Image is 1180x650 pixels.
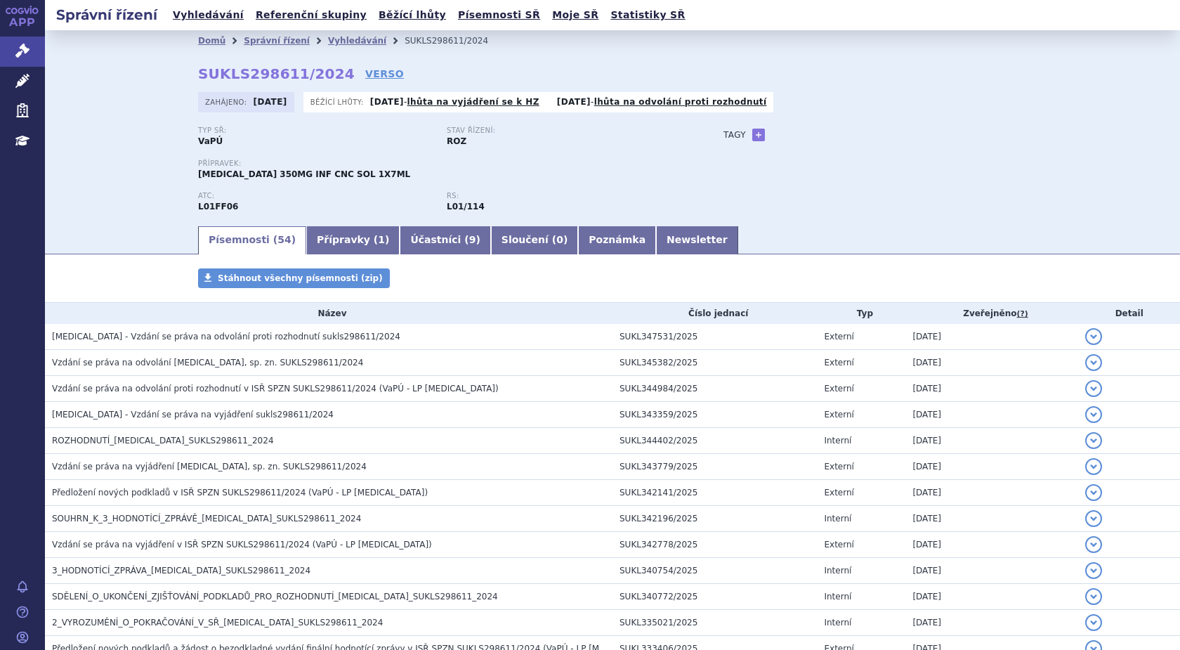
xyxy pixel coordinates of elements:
button: detail [1085,484,1102,501]
p: RS: [447,192,681,200]
span: Interní [824,514,851,524]
a: Statistiky SŘ [606,6,689,25]
td: [DATE] [905,532,1078,558]
a: Moje SŘ [548,6,603,25]
td: [DATE] [905,610,1078,636]
span: Externí [824,358,853,368]
td: SUKL340754/2025 [612,558,817,584]
span: Externí [824,384,853,394]
td: SUKL342778/2025 [612,532,817,558]
span: Vzdání se práva na vyjádření v ISŘ SPZN SUKLS298611/2024 (VaPÚ - LP LIBTAYO) [52,540,432,550]
td: SUKL343779/2025 [612,454,817,480]
span: SDĚLENÍ_O_UKONČENÍ_ZJIŠŤOVÁNÍ_PODKLADŮ_PRO_ROZHODNUTÍ_LIBTAYO_SUKLS298611_2024 [52,592,498,602]
a: VERSO [365,67,404,81]
span: Zahájeno: [205,96,249,108]
strong: CEMIPLIMAB [198,202,238,212]
button: detail [1085,536,1102,553]
a: lhůta na vyjádření se k HZ [407,97,539,107]
span: Běžící lhůty: [310,96,367,108]
a: Přípravky (1) [306,226,400,254]
span: 2_VYROZUMĚNÍ_O_POKRAČOVÁNÍ_V_SŘ_LIBTAYO_SUKLS298611_2024 [52,618,383,628]
strong: SUKLS298611/2024 [198,65,355,82]
strong: cemiplimab [447,202,485,212]
a: lhůta na odvolání proti rozhodnutí [594,97,767,107]
button: detail [1085,458,1102,475]
td: [DATE] [905,428,1078,454]
td: SUKL347531/2025 [612,324,817,350]
span: Interní [824,436,851,446]
li: SUKLS298611/2024 [405,30,506,51]
a: Běžící lhůty [374,6,450,25]
a: Referenční skupiny [251,6,371,25]
td: [DATE] [905,558,1078,584]
td: SUKL344984/2025 [612,376,817,402]
span: Externí [824,488,853,498]
a: + [752,129,765,141]
th: Název [45,303,612,324]
span: 0 [556,234,563,245]
td: SUKL340772/2025 [612,584,817,610]
td: [DATE] [905,402,1078,428]
button: detail [1085,510,1102,527]
span: 1 [378,234,385,245]
span: LIBTAYO - Vzdání se práva na odvolání proti rozhodnutí sukls298611/2024 [52,332,400,342]
button: detail [1085,406,1102,423]
th: Detail [1078,303,1180,324]
td: [DATE] [905,584,1078,610]
strong: VaPÚ [198,136,223,146]
span: LIBTAYO - Vzdání se práva na vyjádření sukls298611/2024 [52,410,334,420]
span: Interní [824,566,851,576]
span: [MEDICAL_DATA] 350MG INF CNC SOL 1X7ML [198,169,410,179]
th: Číslo jednací [612,303,817,324]
a: Sloučení (0) [491,226,578,254]
a: Poznámka [578,226,656,254]
span: Interní [824,618,851,628]
span: Stáhnout všechny písemnosti (zip) [218,273,383,283]
button: detail [1085,328,1102,345]
span: Předložení nových podkladů v ISŘ SPZN SUKLS298611/2024 (VaPÚ - LP LIBTAYO) [52,488,428,498]
strong: ROZ [447,136,466,146]
a: Domů [198,36,225,46]
span: 9 [469,234,476,245]
span: Externí [824,410,853,420]
p: Typ SŘ: [198,126,433,135]
td: SUKL342196/2025 [612,506,817,532]
span: ROZHODNUTÍ_LIBTAYO_SUKLS298611_2024 [52,436,274,446]
button: detail [1085,614,1102,631]
abbr: (?) [1017,309,1028,319]
p: ATC: [198,192,433,200]
td: SUKL342141/2025 [612,480,817,506]
h3: Tagy [723,126,746,143]
span: Externí [824,462,853,472]
a: Vyhledávání [328,36,386,46]
span: 54 [277,234,291,245]
button: detail [1085,562,1102,579]
a: Stáhnout všechny písemnosti (zip) [198,268,390,288]
span: Interní [824,592,851,602]
button: detail [1085,432,1102,449]
td: [DATE] [905,350,1078,376]
span: Vzdání se práva na odvolání LIBTAYO, sp. zn. SUKLS298611/2024 [52,358,363,368]
a: Newsletter [656,226,738,254]
strong: [DATE] [370,97,404,107]
p: Přípravek: [198,160,695,168]
h2: Správní řízení [45,5,169,25]
button: detail [1085,354,1102,371]
p: - [557,96,767,108]
td: [DATE] [905,324,1078,350]
td: [DATE] [905,506,1078,532]
td: SUKL344402/2025 [612,428,817,454]
td: [DATE] [905,454,1078,480]
span: Externí [824,332,853,342]
th: Zveřejněno [905,303,1078,324]
a: Správní řízení [244,36,310,46]
td: [DATE] [905,480,1078,506]
td: SUKL335021/2025 [612,610,817,636]
span: 3_HODNOTÍCÍ_ZPRÁVA_LIBTAYO_SUKLS298611_2024 [52,566,310,576]
td: SUKL345382/2025 [612,350,817,376]
span: Externí [824,540,853,550]
a: Písemnosti SŘ [454,6,544,25]
a: Vyhledávání [169,6,248,25]
p: Stav řízení: [447,126,681,135]
span: SOUHRN_K_3_HODNOTÍCÍ_ZPRÁVĚ_LIBTAYO_SUKLS298611_2024 [52,514,361,524]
